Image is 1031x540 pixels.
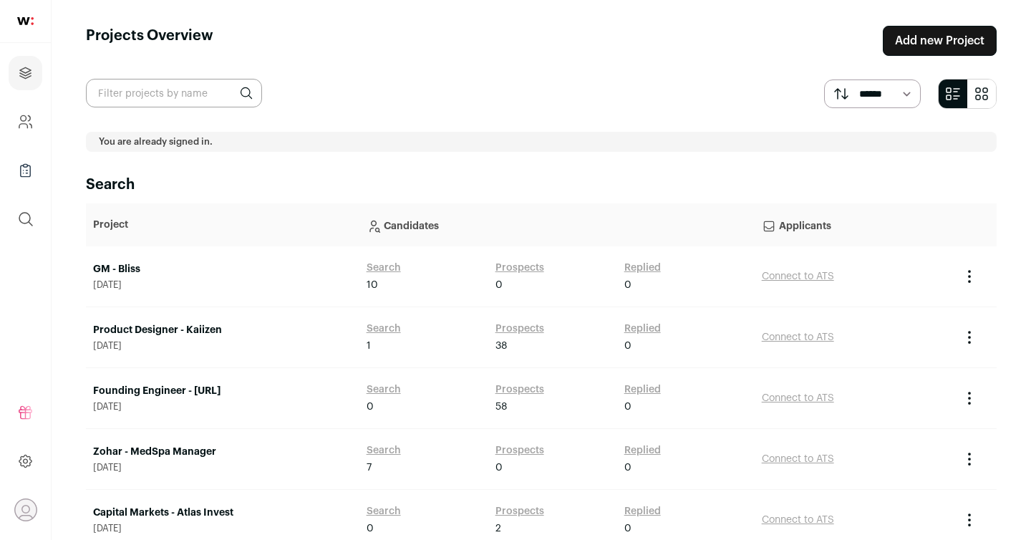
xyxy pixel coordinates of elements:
img: wellfound-shorthand-0d5821cbd27db2630d0214b213865d53afaa358527fdda9d0ea32b1df1b89c2c.svg [17,17,34,25]
a: Company Lists [9,153,42,188]
a: Connect to ATS [762,332,834,342]
p: You are already signed in. [99,136,984,148]
a: Connect to ATS [762,454,834,464]
span: 0 [624,339,631,353]
a: Connect to ATS [762,393,834,403]
a: Connect to ATS [762,515,834,525]
span: 7 [367,461,372,475]
a: Search [367,443,401,458]
h2: Search [86,175,997,195]
span: [DATE] [93,401,352,413]
span: 0 [624,461,631,475]
a: Search [367,504,401,519]
a: Search [367,322,401,336]
h1: Projects Overview [86,26,213,56]
a: Replied [624,322,661,336]
a: Search [367,382,401,397]
a: Add new Project [883,26,997,56]
a: Prospects [495,322,544,336]
span: 58 [495,400,507,414]
button: Project Actions [961,450,978,468]
a: Capital Markets - Atlas Invest [93,506,352,520]
span: 0 [495,461,503,475]
a: Prospects [495,261,544,275]
span: 38 [495,339,507,353]
a: Zohar - MedSpa Manager [93,445,352,459]
span: 0 [624,400,631,414]
a: Prospects [495,443,544,458]
button: Project Actions [961,390,978,407]
span: 0 [624,278,631,292]
a: Product Designer - Kaiizen [93,323,352,337]
span: 0 [367,400,374,414]
p: Applicants [762,211,947,239]
span: 2 [495,521,501,536]
span: [DATE] [93,340,352,352]
span: 0 [495,278,503,292]
span: 0 [624,521,631,536]
a: Founding Engineer - [URL] [93,384,352,398]
button: Open dropdown [14,498,37,521]
span: [DATE] [93,523,352,534]
a: Replied [624,443,661,458]
a: Connect to ATS [762,271,834,281]
span: [DATE] [93,462,352,473]
a: Replied [624,382,661,397]
a: Prospects [495,504,544,519]
p: Candidates [367,211,747,239]
span: 10 [367,278,378,292]
a: Projects [9,56,42,90]
a: Prospects [495,382,544,397]
p: Project [93,218,352,232]
a: Replied [624,504,661,519]
a: GM - Bliss [93,262,352,276]
a: Search [367,261,401,275]
a: Company and ATS Settings [9,105,42,139]
span: 1 [367,339,371,353]
button: Project Actions [961,268,978,285]
button: Project Actions [961,511,978,529]
button: Project Actions [961,329,978,346]
a: Replied [624,261,661,275]
input: Filter projects by name [86,79,262,107]
span: 0 [367,521,374,536]
span: [DATE] [93,279,352,291]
